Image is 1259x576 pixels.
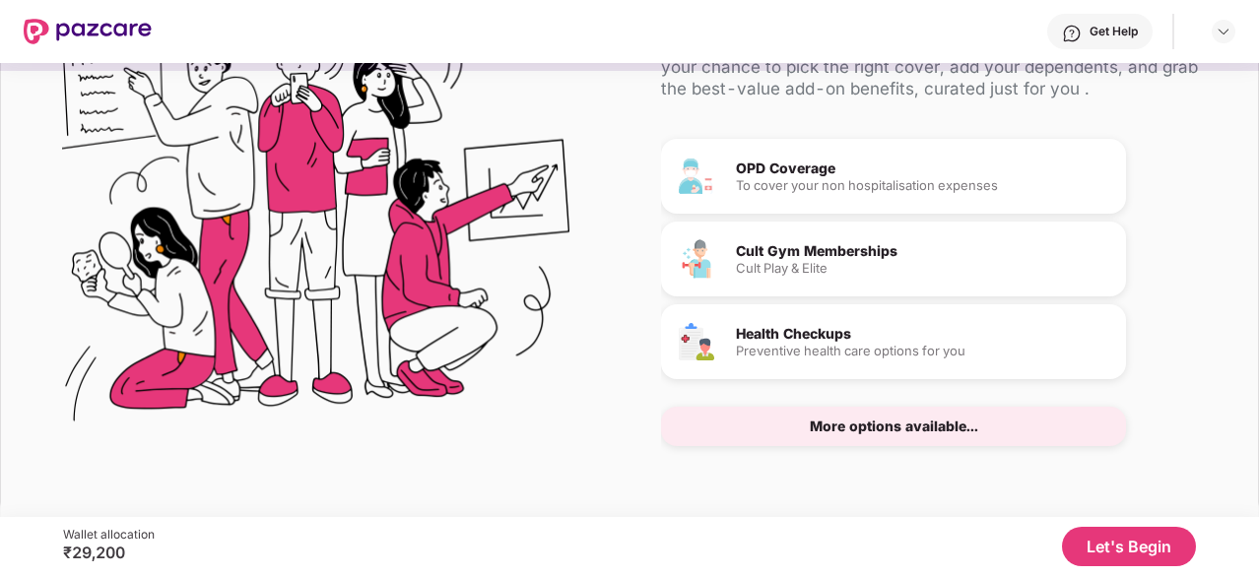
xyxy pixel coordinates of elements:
div: More options available... [810,419,978,433]
img: svg+xml;base64,PHN2ZyBpZD0iSGVscC0zMngzMiIgeG1sbnM9Imh0dHA6Ly93d3cudzMub3JnLzIwMDAvc3ZnIiB3aWR0aD... [1062,24,1082,43]
img: svg+xml;base64,PHN2ZyBpZD0iRHJvcGRvd24tMzJ4MzIiIHhtbG5zPSJodHRwOi8vd3d3LnczLm9yZy8yMDAwL3N2ZyIgd2... [1216,24,1231,39]
img: New Pazcare Logo [24,19,152,44]
div: Preventive health care options for you [736,345,1110,357]
img: Health Checkups [677,322,716,361]
div: OPD Coverage [736,161,1110,175]
button: Let's Begin [1062,527,1196,566]
div: ₹29,200 [63,543,155,562]
div: Wallet allocation [63,527,155,543]
div: Cult Gym Memberships [736,244,1110,258]
div: Health Checkups [736,327,1110,341]
div: Cult Play & Elite [736,262,1110,275]
div: Get Help [1090,24,1138,39]
img: Cult Gym Memberships [677,239,716,279]
div: To cover your non hospitalisation expenses [736,179,1110,192]
img: OPD Coverage [677,157,716,196]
